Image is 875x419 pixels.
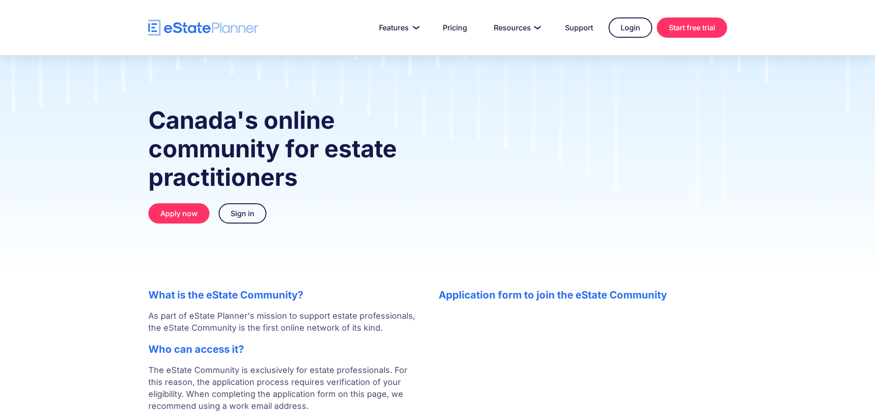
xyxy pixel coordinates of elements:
strong: Canada's online community for estate practitioners [148,106,397,192]
a: Features [368,18,427,37]
a: Start free trial [657,17,727,38]
a: Apply now [148,203,209,224]
h2: Who can access it? [148,343,420,355]
a: Sign in [219,203,266,224]
a: home [148,20,259,36]
a: Support [554,18,604,37]
a: Pricing [432,18,478,37]
p: As part of eState Planner's mission to support estate professionals, the eState Community is the ... [148,310,420,334]
a: Login [609,17,652,38]
h2: What is the eState Community? [148,289,420,301]
a: Resources [483,18,549,37]
h2: Application form to join the eState Community [439,289,727,301]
